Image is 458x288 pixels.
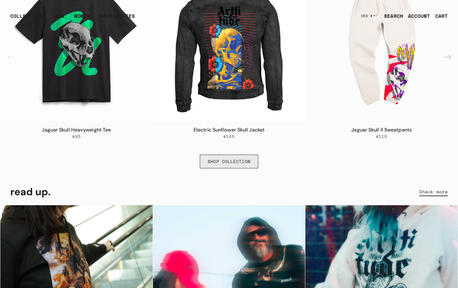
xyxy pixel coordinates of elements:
a: Jaguar Skull Heavyweight Tee [42,127,111,133]
ul: Main navigation [5,12,140,25]
div: ACCESSORIES [100,12,135,25]
button: USD $ [357,9,379,23]
a: Open cart [430,10,448,22]
span: USD $ [361,13,373,18]
div: CART [435,12,448,20]
a: Check more [419,185,448,199]
h2: read up. [10,186,51,198]
img: Arttitude [217,5,242,27]
span: $145 [223,134,235,139]
a: ACCOUNT [403,10,430,22]
a: MEN [55,12,64,25]
a: Electric Sunflower Skull Jacket [194,127,264,133]
span: $115 [376,134,387,139]
a: Jaguar Skull II Sweatpants [351,127,412,133]
span: $95 [72,134,81,139]
div: COLLECTIONS [10,12,45,25]
a: SEARCH [379,10,403,22]
a: WOMEN [74,12,90,25]
a: SHOP COLLECTION [200,155,258,168]
div: Next slide [440,50,455,65]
